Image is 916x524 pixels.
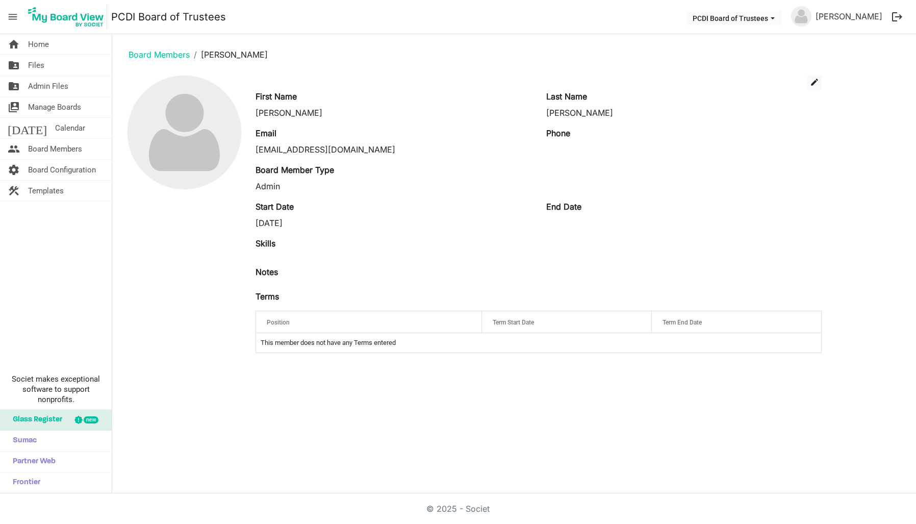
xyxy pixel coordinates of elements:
label: Start Date [256,201,294,213]
span: Frontier [8,472,40,493]
button: logout [886,6,908,28]
span: Home [28,34,49,55]
span: Partner Web [8,452,56,472]
span: Admin Files [28,76,68,96]
li: [PERSON_NAME] [190,48,268,61]
label: Skills [256,237,275,249]
label: End Date [546,201,581,213]
span: Glass Register [8,410,62,430]
span: Files [28,55,44,76]
label: Board Member Type [256,164,334,176]
div: new [84,416,98,423]
label: Email [256,127,276,139]
div: [PERSON_NAME] [256,107,531,119]
span: menu [3,7,22,27]
span: settings [8,160,20,180]
span: edit [810,78,819,87]
span: Societ makes exceptional software to support nonprofits. [5,374,107,405]
span: people [8,139,20,159]
label: Terms [256,290,279,303]
div: [DATE] [256,217,531,229]
img: no-profile-picture.svg [128,76,241,189]
a: PCDI Board of Trustees [111,7,226,27]
span: home [8,34,20,55]
label: Notes [256,266,278,278]
a: © 2025 - Societ [426,504,490,514]
img: My Board View Logo [25,4,107,30]
td: This member does not have any Terms entered [256,333,821,353]
img: no-profile-picture.svg [791,6,811,27]
span: Templates [28,181,64,201]
span: Board Configuration [28,160,96,180]
a: Board Members [129,49,190,60]
span: folder_shared [8,55,20,76]
div: [EMAIL_ADDRESS][DOMAIN_NAME] [256,143,531,156]
button: PCDI Board of Trustees dropdownbutton [686,11,781,25]
span: [DATE] [8,118,47,138]
span: Term Start Date [493,319,534,326]
span: Calendar [55,118,85,138]
span: Board Members [28,139,82,159]
label: Phone [546,127,570,139]
span: switch_account [8,97,20,117]
div: [PERSON_NAME] [546,107,822,119]
a: My Board View Logo [25,4,111,30]
label: First Name [256,90,297,103]
div: Admin [256,180,531,192]
label: Last Name [546,90,587,103]
button: edit [807,75,822,90]
span: Term End Date [663,319,702,326]
span: Sumac [8,431,37,451]
span: construction [8,181,20,201]
a: [PERSON_NAME] [811,6,886,27]
span: Manage Boards [28,97,81,117]
span: Position [267,319,290,326]
span: folder_shared [8,76,20,96]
